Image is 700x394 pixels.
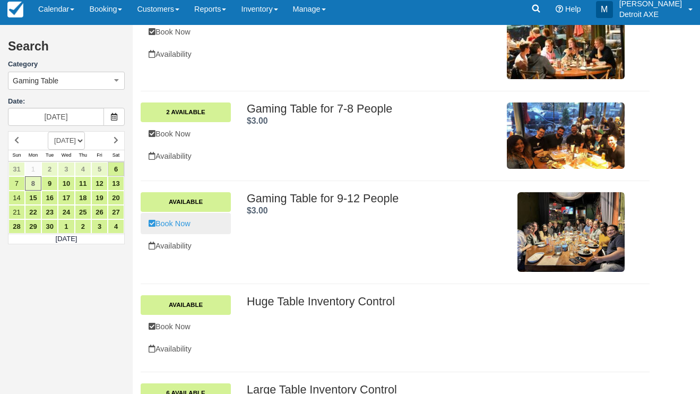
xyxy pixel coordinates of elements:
a: 27 [108,205,124,219]
a: 18 [75,191,91,205]
a: 4 [108,219,124,234]
th: Wed [58,150,74,161]
a: 19 [91,191,108,205]
a: Available [141,295,231,314]
div: M [596,1,613,18]
a: 6 [108,162,124,176]
a: 29 [25,219,41,234]
td: [DATE] [8,234,125,244]
a: 5 [91,162,108,176]
img: checkfront-main-nav-mini-logo.png [7,2,23,18]
a: 2 [75,219,91,234]
img: M182-1 [517,192,625,272]
label: Category [8,59,125,70]
button: Gaming Table [8,72,125,90]
span: Help [565,5,581,13]
a: 24 [58,205,74,219]
a: 7 [8,176,25,191]
th: Fri [91,150,108,161]
a: Book Now [141,123,231,145]
a: 2 Available [141,102,231,122]
a: 26 [91,205,108,219]
label: Date: [8,97,125,107]
a: Availability [141,235,231,257]
a: 8 [25,176,41,191]
h2: Huge Table Inventory Control [247,295,625,308]
a: 16 [41,191,58,205]
span: Gaming Table [13,75,58,86]
a: 1 [25,162,41,176]
a: 22 [25,205,41,219]
h2: Gaming Table for 7-8 People [247,102,499,115]
a: Available [141,192,231,211]
a: 15 [25,191,41,205]
a: 2 [41,162,58,176]
a: 23 [41,205,58,219]
a: 31 [8,162,25,176]
h2: Gaming Table for 9-12 People [247,192,499,205]
a: 12 [91,176,108,191]
a: 21 [8,205,25,219]
a: 20 [108,191,124,205]
i: Help [556,5,563,13]
th: Thu [75,150,91,161]
a: 11 [75,176,91,191]
th: Sun [8,150,25,161]
a: 17 [58,191,74,205]
a: Availability [141,338,231,360]
a: 13 [108,176,124,191]
a: 3 [58,162,74,176]
h2: Search [8,40,125,59]
a: 3 [91,219,108,234]
th: Sat [108,150,124,161]
a: 4 [75,162,91,176]
a: Availability [141,44,231,65]
span: $3.00 [247,206,268,215]
img: M29-1 [507,1,625,79]
img: M143-1 [507,102,625,169]
a: Availability [141,145,231,167]
a: 10 [58,176,74,191]
a: 30 [41,219,58,234]
strong: Price: $3 [247,206,268,215]
strong: Price: $3 [247,116,268,125]
p: Detroit AXE [619,9,682,20]
span: $3.00 [247,116,268,125]
a: 9 [41,176,58,191]
th: Tue [41,150,58,161]
a: Book Now [141,213,231,235]
a: 1 [58,219,74,234]
a: 14 [8,191,25,205]
a: 28 [8,219,25,234]
a: Book Now [141,21,231,43]
a: 25 [75,205,91,219]
th: Mon [25,150,41,161]
a: Book Now [141,316,231,338]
